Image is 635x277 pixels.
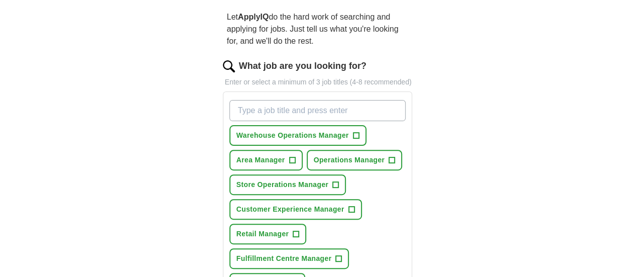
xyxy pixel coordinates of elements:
p: Let do the hard work of searching and applying for jobs. Just tell us what you're looking for, an... [223,7,413,51]
span: Operations Manager [314,155,385,165]
span: Retail Manager [236,229,289,239]
button: Customer Experience Manager [229,199,362,220]
button: Store Operations Manager [229,174,346,195]
span: Area Manager [236,155,285,165]
strong: ApplyIQ [238,13,269,21]
span: Warehouse Operations Manager [236,130,349,141]
span: Store Operations Manager [236,179,328,190]
button: Operations Manager [307,150,403,170]
button: Warehouse Operations Manager [229,125,366,146]
button: Area Manager [229,150,303,170]
input: Type a job title and press enter [229,100,406,121]
button: Fulfillment Centre Manager [229,248,349,269]
button: Retail Manager [229,224,307,244]
p: Enter or select a minimum of 3 job titles (4-8 recommended) [223,77,413,87]
label: What job are you looking for? [239,59,366,73]
span: Fulfillment Centre Manager [236,253,332,264]
img: search.png [223,60,235,72]
span: Customer Experience Manager [236,204,344,215]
